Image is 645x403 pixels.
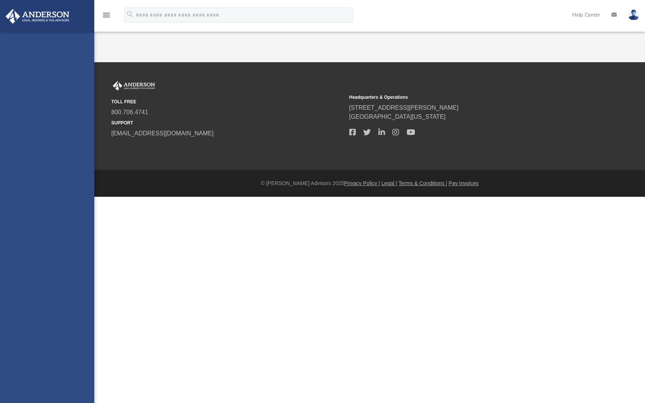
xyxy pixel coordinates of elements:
i: menu [102,11,111,20]
a: [EMAIL_ADDRESS][DOMAIN_NAME] [111,130,213,136]
small: SUPPORT [111,120,344,126]
small: Headquarters & Operations [349,94,582,101]
a: [GEOGRAPHIC_DATA][US_STATE] [349,113,446,120]
img: User Pic [628,9,639,20]
a: Legal | [381,180,397,186]
a: Terms & Conditions | [399,180,447,186]
a: 800.706.4741 [111,109,148,115]
i: search [126,10,134,18]
a: menu [102,14,111,20]
small: TOLL FREE [111,98,344,105]
img: Anderson Advisors Platinum Portal [111,81,157,91]
div: © [PERSON_NAME] Advisors 2025 [94,179,645,187]
a: Privacy Policy | [344,180,380,186]
a: Pay Invoices [448,180,478,186]
a: [STREET_ADDRESS][PERSON_NAME] [349,104,459,111]
img: Anderson Advisors Platinum Portal [3,9,72,24]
